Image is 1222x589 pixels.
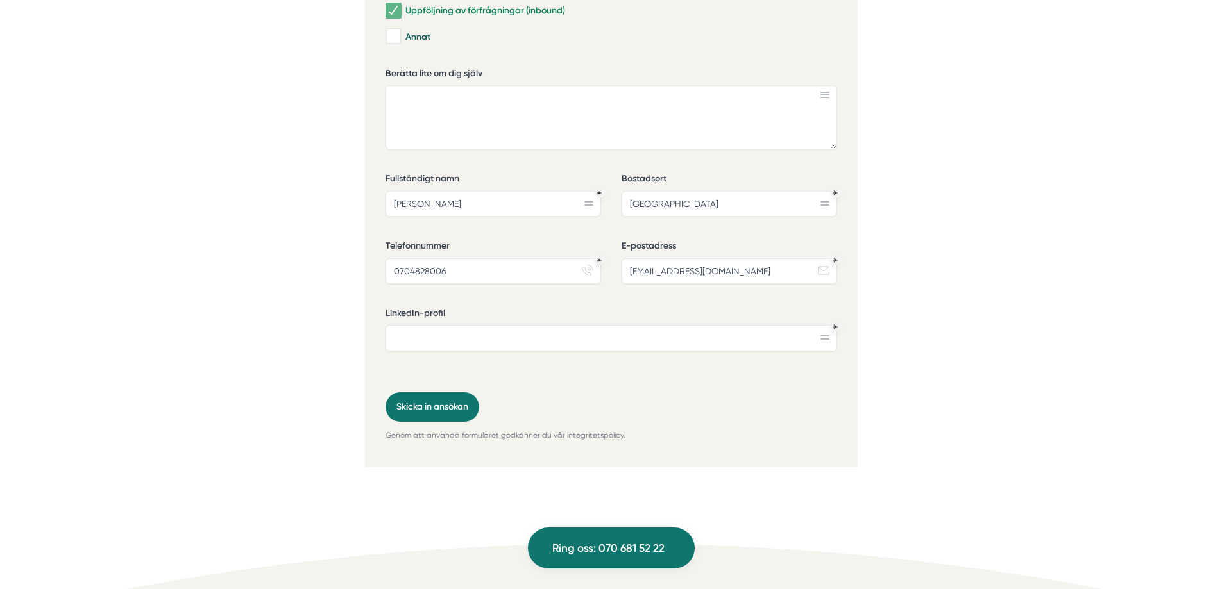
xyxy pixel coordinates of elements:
[386,307,837,323] label: LinkedIn-profil
[386,240,601,256] label: Telefonnummer
[622,240,837,256] label: E-postadress
[833,258,838,263] div: Obligatoriskt
[597,190,602,195] div: Obligatoriskt
[386,392,479,422] button: Skicka in ansökan
[386,172,601,188] label: Fullständigt namn
[552,540,665,557] span: Ring oss: 070 681 52 22
[622,172,837,188] label: Bostadsort
[386,429,837,442] p: Genom att använda formuläret godkänner du vår integritetspolicy.
[528,527,695,568] a: Ring oss: 070 681 52 22
[386,67,837,83] label: Berätta lite om dig själv
[386,30,400,43] input: Annat
[833,190,838,195] div: Obligatoriskt
[597,258,602,263] div: Obligatoriskt
[833,324,838,329] div: Obligatoriskt
[386,4,400,17] input: Uppföljning av förfrågningar (inbound)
